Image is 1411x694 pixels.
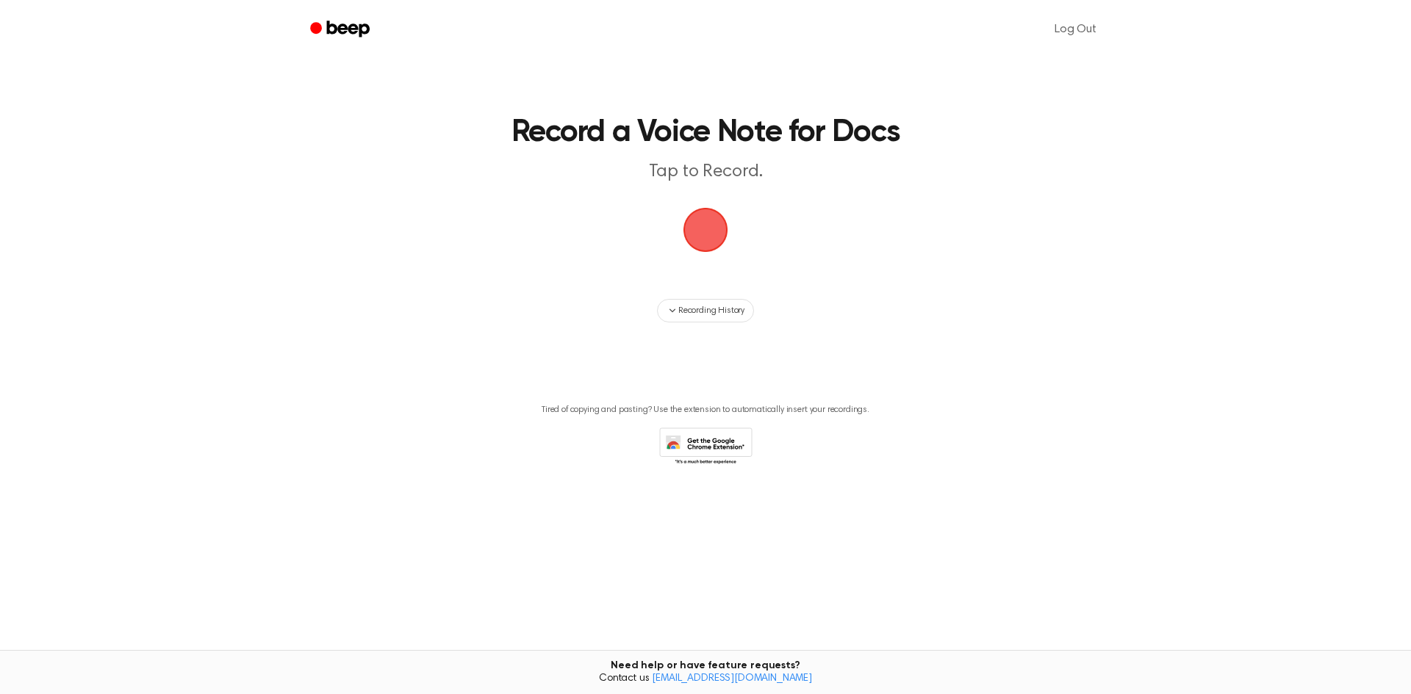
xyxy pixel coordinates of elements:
[423,160,988,184] p: Tap to Record.
[329,118,1082,148] h1: Record a Voice Note for Docs
[678,304,744,317] span: Recording History
[683,208,728,252] img: Beep Logo
[657,299,754,322] button: Recording History
[1040,12,1111,47] a: Log Out
[542,405,869,416] p: Tired of copying and pasting? Use the extension to automatically insert your recordings.
[652,673,812,684] a: [EMAIL_ADDRESS][DOMAIN_NAME]
[9,673,1402,686] span: Contact us
[300,15,383,44] a: Beep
